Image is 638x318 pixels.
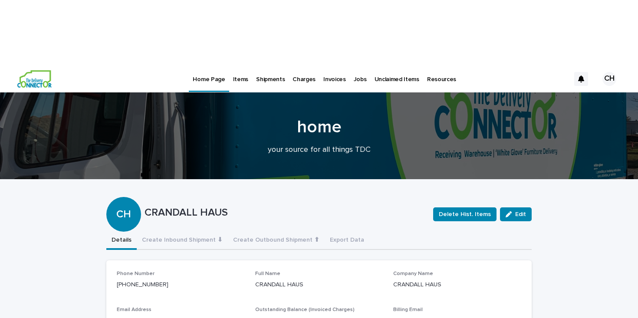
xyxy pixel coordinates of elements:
a: Resources [423,65,460,92]
h1: home [106,117,532,138]
span: Outstanding Balance (Invoiced Charges) [255,307,355,312]
button: Create Outbound Shipment ⬆ [228,232,325,250]
button: Delete Hist. Items [433,207,497,221]
button: Export Data [325,232,369,250]
div: CH [106,174,141,221]
span: Full Name [255,271,280,276]
p: Unclaimed Items [375,65,419,83]
button: Details [106,232,137,250]
a: Charges [289,65,319,92]
span: Edit [515,211,526,217]
p: Invoices [323,65,346,83]
button: Create Inbound Shipment ⬇ [137,232,228,250]
a: Jobs [350,65,371,92]
span: Email Address [117,307,151,312]
a: Unclaimed Items [371,65,423,92]
a: Invoices [319,65,350,92]
a: Items [229,65,252,92]
p: Items [233,65,248,83]
p: Home Page [193,65,225,83]
a: Home Page [189,65,229,91]
p: Resources [427,65,456,83]
a: Shipments [252,65,289,92]
span: Delete Hist. Items [439,210,491,219]
p: CRANDALL HAUS [255,280,383,289]
p: Shipments [256,65,285,83]
p: Charges [293,65,316,83]
p: CRANDALL HAUS [393,280,521,289]
p: your source for all things TDC [145,145,493,155]
a: [PHONE_NUMBER] [117,282,168,288]
span: Phone Number [117,271,155,276]
span: Company Name [393,271,433,276]
img: aCWQmA6OSGG0Kwt8cj3c [17,70,52,88]
p: Jobs [354,65,367,83]
button: Edit [500,207,532,221]
p: CRANDALL HAUS [145,207,426,219]
span: Billing Email [393,307,423,312]
div: CH [602,72,616,86]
